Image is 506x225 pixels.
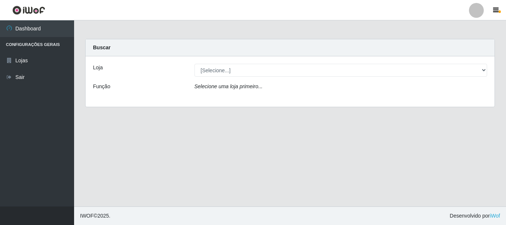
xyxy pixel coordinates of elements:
span: © 2025 . [80,212,110,220]
img: CoreUI Logo [12,6,45,15]
label: Função [93,83,110,90]
i: Selecione uma loja primeiro... [194,83,263,89]
a: iWof [490,213,500,219]
strong: Buscar [93,44,110,50]
span: IWOF [80,213,94,219]
span: Desenvolvido por [450,212,500,220]
label: Loja [93,64,103,72]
